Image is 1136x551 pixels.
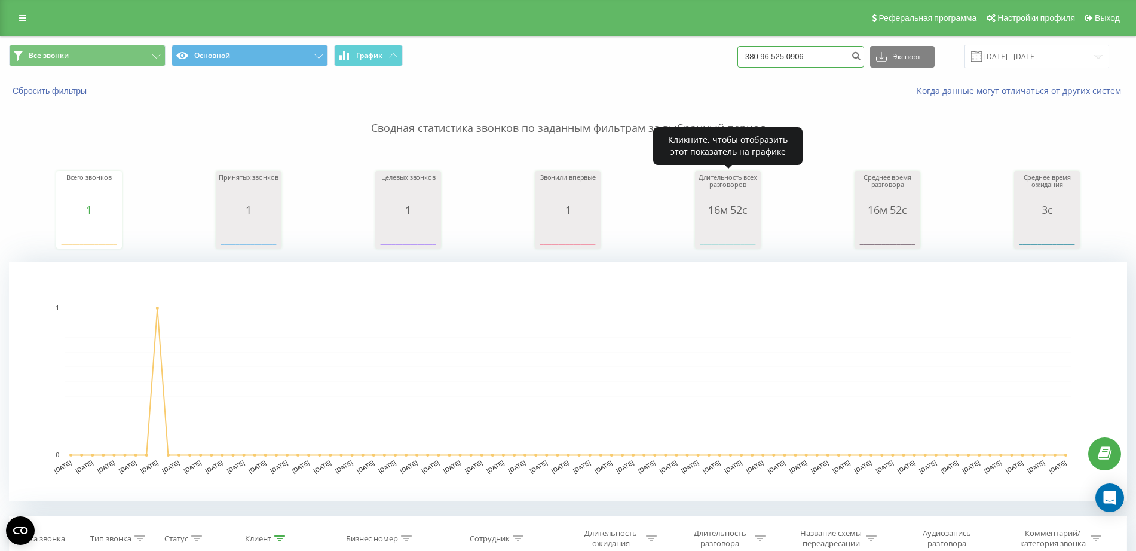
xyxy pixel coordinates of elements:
text: [DATE] [226,459,246,474]
button: Основной [172,45,328,66]
div: Статус [164,534,188,544]
text: [DATE] [75,459,94,474]
input: Поиск по номеру [737,46,864,68]
text: [DATE] [1048,459,1067,474]
text: [DATE] [724,459,743,474]
svg: A chart. [858,216,917,252]
svg: A chart. [1017,216,1077,252]
div: 3с [1017,204,1077,216]
text: [DATE] [247,459,267,474]
text: [DATE] [572,459,592,474]
text: [DATE] [637,459,657,474]
text: [DATE] [377,459,397,474]
text: [DATE] [788,459,808,474]
div: Клиент [245,534,271,544]
text: [DATE] [442,459,462,474]
text: [DATE] [464,459,483,474]
div: Тип звонка [90,534,131,544]
div: Аудиозапись разговора [908,528,986,549]
button: Экспорт [870,46,935,68]
text: [DATE] [204,459,224,474]
div: Длительность всех разговоров [698,174,758,204]
span: Выход [1095,13,1120,23]
span: Настройки профиля [997,13,1075,23]
text: [DATE] [139,459,159,474]
div: Open Intercom Messenger [1095,483,1124,512]
div: Кликните, чтобы отобразить этот показатель на графике [653,127,803,165]
text: [DATE] [702,459,721,474]
button: График [334,45,403,66]
text: [DATE] [507,459,527,474]
text: [DATE] [421,459,440,474]
div: Длительность ожидания [579,528,643,549]
text: [DATE] [161,459,180,474]
text: [DATE] [183,459,203,474]
div: Целевых звонков [378,174,438,204]
text: [DATE] [399,459,419,474]
text: 1 [56,305,59,311]
button: Все звонки [9,45,166,66]
text: [DATE] [810,459,829,474]
span: Реферальная программа [878,13,976,23]
text: [DATE] [485,459,505,474]
div: 1 [538,204,598,216]
div: 1 [59,204,119,216]
div: Дата звонка [20,534,65,544]
span: Все звонки [29,51,69,60]
div: Всего звонков [59,174,119,204]
a: Когда данные могут отличаться от других систем [917,85,1127,96]
p: Сводная статистика звонков по заданным фильтрам за выбранный период [9,97,1127,136]
text: [DATE] [334,459,354,474]
div: Звонили впервые [538,174,598,204]
div: Среднее время ожидания [1017,174,1077,204]
button: Open CMP widget [6,516,35,545]
div: A chart. [698,216,758,252]
text: [DATE] [659,459,678,474]
div: Принятых звонков [219,174,278,204]
svg: A chart. [219,216,278,252]
text: [DATE] [291,459,311,474]
text: [DATE] [616,459,635,474]
button: Сбросить фильтры [9,85,93,96]
text: [DATE] [853,459,873,474]
div: Длительность разговора [688,528,752,549]
text: [DATE] [1026,459,1046,474]
div: 16м 52с [698,204,758,216]
text: [DATE] [745,459,765,474]
div: Бизнес номер [346,534,398,544]
text: [DATE] [875,459,895,474]
div: Сотрудник [470,534,510,544]
text: [DATE] [680,459,700,474]
div: 16м 52с [858,204,917,216]
text: [DATE] [962,459,981,474]
text: [DATE] [313,459,332,474]
text: [DATE] [529,459,549,474]
svg: A chart. [378,216,438,252]
span: График [356,51,382,60]
div: Название схемы переадресации [799,528,863,549]
div: 1 [219,204,278,216]
text: 0 [56,452,59,458]
text: [DATE] [269,459,289,474]
text: [DATE] [96,459,116,474]
div: Среднее время разговора [858,174,917,204]
svg: A chart. [59,216,119,252]
text: [DATE] [53,459,73,474]
svg: A chart. [9,262,1127,501]
text: [DATE] [831,459,851,474]
svg: A chart. [538,216,598,252]
text: [DATE] [939,459,959,474]
text: [DATE] [896,459,916,474]
text: [DATE] [983,459,1003,474]
text: [DATE] [767,459,786,474]
div: Комментарий/категория звонка [1018,528,1088,549]
div: 1 [378,204,438,216]
text: [DATE] [550,459,570,474]
text: [DATE] [593,459,613,474]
